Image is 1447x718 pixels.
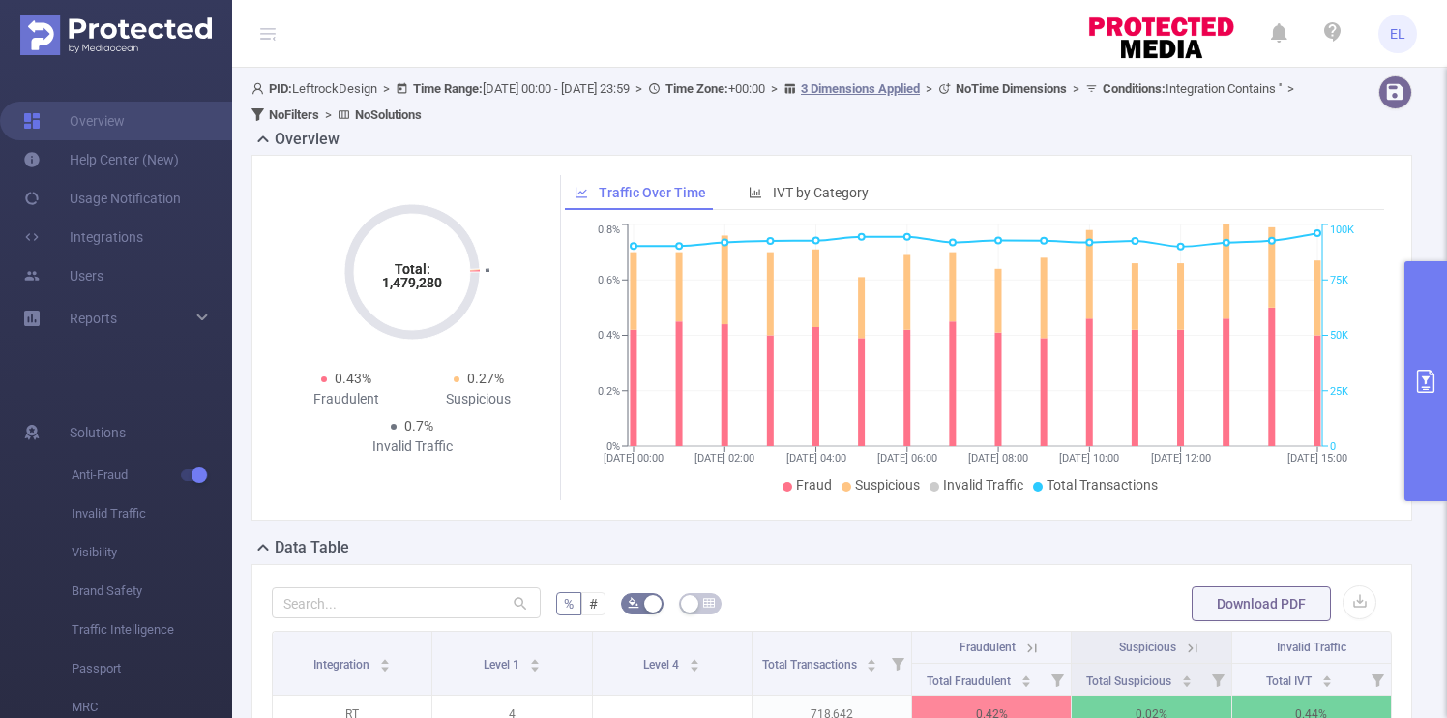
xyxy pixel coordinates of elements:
[395,261,430,277] tspan: Total:
[876,452,936,464] tspan: [DATE] 06:00
[968,452,1028,464] tspan: [DATE] 08:00
[404,418,433,434] span: 0.7%
[23,256,103,295] a: Users
[927,674,1014,688] span: Total Fraudulent
[70,413,126,452] span: Solutions
[866,656,877,668] div: Sort
[884,632,911,695] i: Filter menu
[1044,664,1071,695] i: Filter menu
[1287,452,1347,464] tspan: [DATE] 15:00
[796,477,832,493] span: Fraud
[1150,452,1210,464] tspan: [DATE] 12:00
[628,597,639,609] i: icon: bg-colors
[335,371,371,386] span: 0.43%
[1181,679,1192,685] i: icon: caret-down
[1067,81,1085,96] span: >
[801,81,920,96] u: 3 Dimensions Applied
[1047,477,1158,493] span: Total Transactions
[665,81,728,96] b: Time Zone:
[413,81,483,96] b: Time Range:
[1390,15,1405,53] span: EL
[379,656,391,668] div: Sort
[70,311,117,326] span: Reports
[690,664,700,670] i: icon: caret-down
[1321,673,1332,678] i: icon: caret-up
[1330,330,1348,343] tspan: 50K
[72,494,232,533] span: Invalid Traffic
[564,596,574,612] span: %
[269,107,319,122] b: No Filters
[355,107,422,122] b: No Solutions
[275,536,349,559] h2: Data Table
[275,128,340,151] h2: Overview
[598,224,620,237] tspan: 0.8%
[529,664,540,670] i: icon: caret-down
[1330,224,1354,237] tspan: 100K
[630,81,648,96] span: >
[1321,679,1332,685] i: icon: caret-down
[72,611,232,649] span: Traffic Intelligence
[380,656,391,662] i: icon: caret-up
[1330,385,1348,398] tspan: 25K
[529,656,540,662] i: icon: caret-up
[689,656,700,668] div: Sort
[1277,641,1346,654] span: Invalid Traffic
[960,641,1016,654] span: Fraudulent
[575,186,588,199] i: icon: line-chart
[23,102,125,140] a: Overview
[785,452,845,464] tspan: [DATE] 04:00
[855,477,920,493] span: Suspicious
[762,658,860,672] span: Total Transactions
[1321,673,1333,684] div: Sort
[467,371,504,386] span: 0.27%
[484,658,522,672] span: Level 1
[1204,664,1231,695] i: Filter menu
[70,299,117,338] a: Reports
[1059,452,1119,464] tspan: [DATE] 10:00
[765,81,783,96] span: >
[72,649,232,688] span: Passport
[598,385,620,398] tspan: 0.2%
[1020,673,1032,684] div: Sort
[72,456,232,494] span: Anti-Fraud
[1364,664,1391,695] i: Filter menu
[598,330,620,343] tspan: 0.4%
[867,656,877,662] i: icon: caret-up
[72,572,232,611] span: Brand Safety
[280,389,412,409] div: Fraudulent
[72,533,232,572] span: Visibility
[867,664,877,670] i: icon: caret-down
[604,452,664,464] tspan: [DATE] 00:00
[606,440,620,453] tspan: 0%
[773,185,869,200] span: IVT by Category
[20,15,212,55] img: Protected Media
[251,81,1300,122] span: LeftrockDesign [DATE] 00:00 - [DATE] 23:59 +00:00
[1330,274,1348,286] tspan: 75K
[380,664,391,670] i: icon: caret-down
[269,81,292,96] b: PID:
[599,185,706,200] span: Traffic Over Time
[319,107,338,122] span: >
[690,656,700,662] i: icon: caret-up
[703,597,715,609] i: icon: table
[749,186,762,199] i: icon: bar-chart
[1330,440,1336,453] tspan: 0
[23,140,179,179] a: Help Center (New)
[23,218,143,256] a: Integrations
[1086,674,1174,688] span: Total Suspicious
[598,274,620,286] tspan: 0.6%
[23,179,181,218] a: Usage Notification
[643,658,682,672] span: Level 4
[346,436,479,457] div: Invalid Traffic
[1266,674,1314,688] span: Total IVT
[529,656,541,668] div: Sort
[382,275,442,290] tspan: 1,479,280
[1181,673,1193,684] div: Sort
[1021,679,1032,685] i: icon: caret-down
[1192,586,1331,621] button: Download PDF
[1103,81,1282,96] span: Integration Contains ''
[1282,81,1300,96] span: >
[1103,81,1166,96] b: Conditions :
[272,587,541,618] input: Search...
[589,596,598,612] span: #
